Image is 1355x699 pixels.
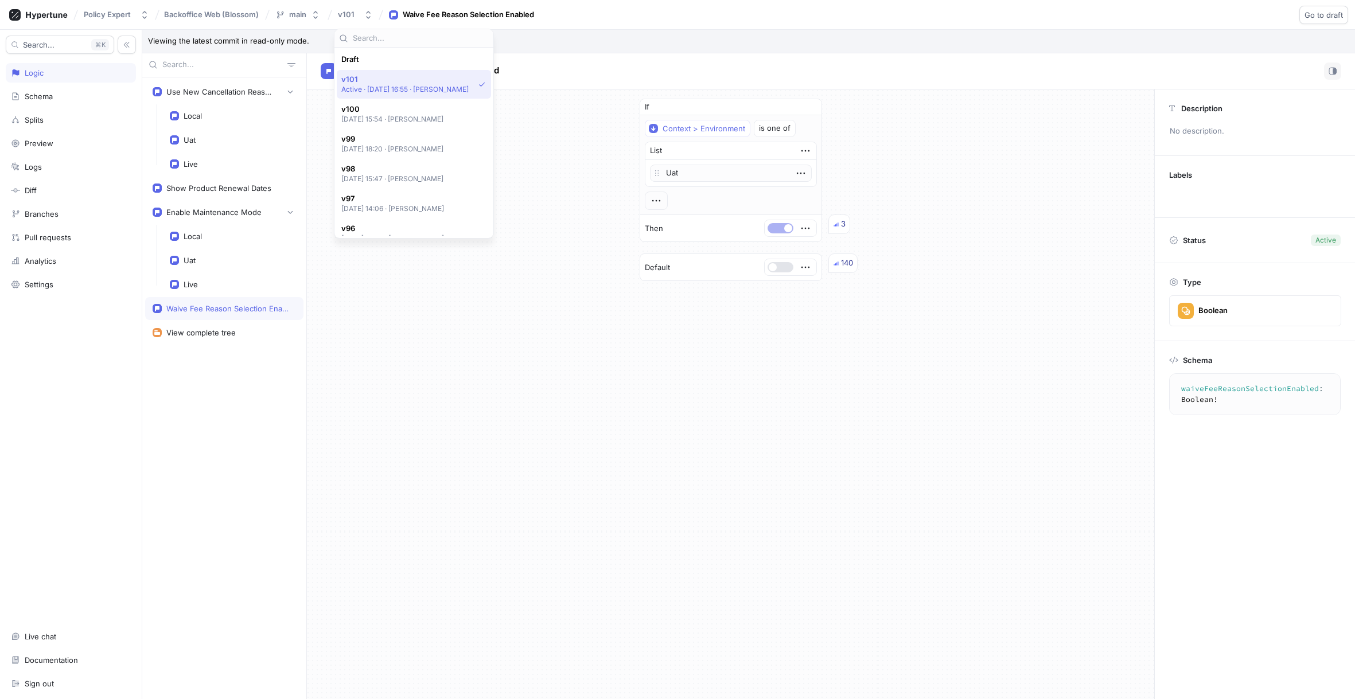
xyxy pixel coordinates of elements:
div: Settings [25,280,53,289]
span: v99 [341,134,444,144]
div: main [289,10,306,19]
div: Documentation [25,655,78,665]
div: 3 [841,218,846,230]
div: Context > Environment [663,124,745,134]
p: Status [1183,232,1206,248]
div: v101 [338,10,355,19]
p: Then [645,223,663,235]
p: [DATE] 15:54 ‧ [PERSON_NAME] [341,114,444,124]
div: Local [184,111,202,120]
p: No description. [1165,122,1345,141]
div: Uat [184,256,196,265]
span: v100 [341,104,444,114]
p: Schema [1183,356,1212,365]
button: Go to draft [1299,6,1348,24]
div: Show Product Renewal Dates [166,183,271,193]
p: [DATE] 14:06 ‧ [PERSON_NAME] [341,204,445,213]
div: Active [1315,235,1336,245]
p: Active ‧ [DATE] 16:55 ‧ [PERSON_NAME] [341,84,469,94]
span: v101 [341,75,469,84]
span: v98 [341,164,444,174]
button: Search...K [6,36,114,54]
p: [DATE] 14:05 ‧ [PERSON_NAME] [341,233,445,243]
input: Search... [353,33,489,44]
span: Go to draft [1305,11,1343,18]
input: Search... [162,59,283,71]
div: Splits [25,115,44,124]
span: Search... [23,41,54,48]
span: v96 [341,224,445,233]
div: Use New Cancellation Reasons [166,87,275,96]
div: 140 [841,257,853,269]
div: K [91,39,109,50]
span: v97 [341,194,445,204]
button: Policy Expert [79,5,154,24]
div: is one of [759,125,791,132]
div: Waive Fee Reason Selection Enabled [166,304,291,313]
button: v101 [333,5,377,24]
p: Description [1181,104,1222,113]
a: Documentation [6,650,136,670]
div: Logs [25,162,42,171]
div: Branches [25,209,59,218]
button: Boolean [1169,295,1341,326]
div: Live [184,159,198,169]
div: Logic [25,68,44,77]
button: main [271,5,325,24]
div: Preview [25,139,53,148]
div: Policy Expert [84,10,131,19]
div: Boolean [1198,306,1228,315]
div: Enable Maintenance Mode [166,208,262,217]
div: Local [184,232,202,241]
div: Live chat [25,632,56,641]
div: View complete tree [166,328,236,337]
p: [DATE] 15:47 ‧ [PERSON_NAME] [341,174,444,183]
p: Viewing the latest commit in read-only mode. [142,30,1355,53]
span: Backoffice Web (Blossom) [164,10,259,18]
div: Schema [25,92,53,101]
span: Draft [341,54,359,64]
p: If [645,101,649,113]
p: Default [645,262,670,274]
div: Uat [184,135,196,145]
button: Context > Environment [645,120,750,137]
div: Pull requests [25,233,71,242]
div: Live [184,280,198,289]
p: Labels [1169,170,1192,179]
div: Analytics [25,256,56,265]
div: Sign out [25,679,54,688]
div: Waive Fee Reason Selection Enabled [403,9,534,21]
div: Diff [25,186,37,195]
p: [DATE] 18:20 ‧ [PERSON_NAME] [341,144,444,154]
p: Type [1183,278,1201,287]
div: List [650,145,662,157]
